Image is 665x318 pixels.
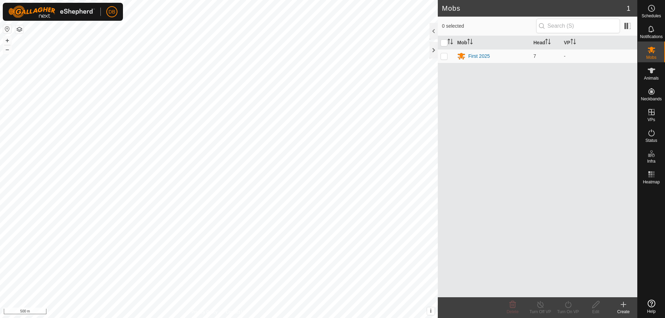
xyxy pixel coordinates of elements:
th: VP [561,36,637,49]
span: VPs [647,118,655,122]
span: Heatmap [643,180,660,184]
span: Neckbands [641,97,662,101]
a: Privacy Policy [192,309,218,315]
button: + [3,36,11,45]
span: Help [647,309,656,314]
span: DB [108,8,115,16]
span: 1 [627,3,630,13]
button: i [427,307,435,315]
span: Infra [647,159,655,163]
div: Turn Off VP [526,309,554,315]
span: Mobs [646,55,656,60]
img: Gallagher Logo [8,6,95,18]
input: Search (S) [536,19,620,33]
h2: Mobs [442,4,627,12]
span: Status [645,138,657,143]
span: i [430,308,432,314]
a: Help [638,297,665,316]
button: – [3,45,11,54]
th: Mob [454,36,531,49]
p-sorticon: Activate to sort [545,40,551,45]
div: Edit [582,309,610,315]
span: Animals [644,76,659,80]
div: Create [610,309,637,315]
span: Notifications [640,35,663,39]
span: Schedules [641,14,661,18]
span: Delete [507,309,519,314]
td: - [561,49,637,63]
span: 0 selected [442,22,536,30]
button: Map Layers [15,25,24,34]
p-sorticon: Activate to sort [467,40,473,45]
button: Reset Map [3,25,11,33]
span: 7 [533,53,536,59]
a: Contact Us [226,309,246,315]
div: Turn On VP [554,309,582,315]
p-sorticon: Activate to sort [570,40,576,45]
p-sorticon: Activate to sort [447,40,453,45]
div: First 2025 [468,53,490,60]
th: Head [531,36,561,49]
